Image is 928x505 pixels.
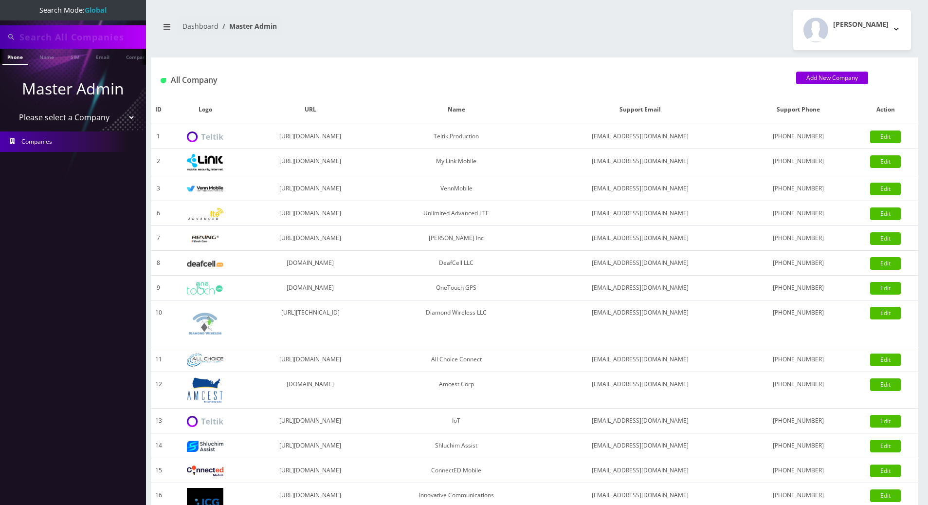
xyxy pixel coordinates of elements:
[187,354,223,367] img: All Choice Connect
[744,251,853,276] td: [PHONE_NUMBER]
[91,49,114,64] a: Email
[376,347,536,372] td: All Choice Connect
[2,49,28,65] a: Phone
[744,372,853,409] td: [PHONE_NUMBER]
[536,95,743,124] th: Support Email
[744,300,853,347] td: [PHONE_NUMBER]
[796,72,868,84] a: Add New Company
[244,458,376,483] td: [URL][DOMAIN_NAME]
[244,226,376,251] td: [URL][DOMAIN_NAME]
[870,354,901,366] a: Edit
[744,458,853,483] td: [PHONE_NUMBER]
[244,251,376,276] td: [DOMAIN_NAME]
[744,276,853,300] td: [PHONE_NUMBER]
[870,183,901,195] a: Edit
[536,176,743,201] td: [EMAIL_ADDRESS][DOMAIN_NAME]
[744,149,853,176] td: [PHONE_NUMBER]
[744,226,853,251] td: [PHONE_NUMBER]
[793,10,911,50] button: [PERSON_NAME]
[536,124,743,149] td: [EMAIL_ADDRESS][DOMAIN_NAME]
[536,251,743,276] td: [EMAIL_ADDRESS][DOMAIN_NAME]
[870,378,901,391] a: Edit
[244,347,376,372] td: [URL][DOMAIN_NAME]
[744,409,853,433] td: [PHONE_NUMBER]
[187,305,223,342] img: Diamond Wireless LLC
[151,372,166,409] td: 12
[244,124,376,149] td: [URL][DOMAIN_NAME]
[244,176,376,201] td: [URL][DOMAIN_NAME]
[121,49,154,64] a: Company
[187,234,223,243] img: Rexing Inc
[187,208,223,220] img: Unlimited Advanced LTE
[161,75,782,85] h1: All Company
[187,261,223,267] img: DeafCell LLC
[187,377,223,403] img: Amcest Corp
[39,5,107,15] span: Search Mode:
[244,409,376,433] td: [URL][DOMAIN_NAME]
[244,201,376,226] td: [URL][DOMAIN_NAME]
[536,276,743,300] td: [EMAIL_ADDRESS][DOMAIN_NAME]
[870,307,901,319] a: Edit
[66,49,84,64] a: SIM
[151,124,166,149] td: 1
[744,95,853,124] th: Support Phone
[151,176,166,201] td: 3
[744,433,853,458] td: [PHONE_NUMBER]
[151,276,166,300] td: 9
[187,466,223,476] img: ConnectED Mobile
[244,149,376,176] td: [URL][DOMAIN_NAME]
[376,95,536,124] th: Name
[536,458,743,483] td: [EMAIL_ADDRESS][DOMAIN_NAME]
[833,20,889,29] h2: [PERSON_NAME]
[244,372,376,409] td: [DOMAIN_NAME]
[744,124,853,149] td: [PHONE_NUMBER]
[182,21,218,31] a: Dashboard
[244,276,376,300] td: [DOMAIN_NAME]
[536,226,743,251] td: [EMAIL_ADDRESS][DOMAIN_NAME]
[187,282,223,295] img: OneTouch GPS
[376,372,536,409] td: Amcest Corp
[536,300,743,347] td: [EMAIL_ADDRESS][DOMAIN_NAME]
[376,276,536,300] td: OneTouch GPS
[376,149,536,176] td: My Link Mobile
[151,149,166,176] td: 2
[151,300,166,347] td: 10
[244,300,376,347] td: [URL][TECHNICAL_ID]
[870,131,901,143] a: Edit
[376,433,536,458] td: Shluchim Assist
[376,251,536,276] td: DeafCell LLC
[376,458,536,483] td: ConnectED Mobile
[35,49,59,64] a: Name
[744,176,853,201] td: [PHONE_NUMBER]
[21,137,52,146] span: Companies
[536,409,743,433] td: [EMAIL_ADDRESS][DOMAIN_NAME]
[870,232,901,245] a: Edit
[151,347,166,372] td: 11
[85,5,107,15] strong: Global
[166,95,244,124] th: Logo
[151,458,166,483] td: 15
[536,201,743,226] td: [EMAIL_ADDRESS][DOMAIN_NAME]
[187,416,223,427] img: IoT
[870,207,901,220] a: Edit
[536,433,743,458] td: [EMAIL_ADDRESS][DOMAIN_NAME]
[870,489,901,502] a: Edit
[187,441,223,452] img: Shluchim Assist
[187,154,223,171] img: My Link Mobile
[19,28,144,46] input: Search All Companies
[870,465,901,477] a: Edit
[376,409,536,433] td: IoT
[870,257,901,270] a: Edit
[151,226,166,251] td: 7
[151,409,166,433] td: 13
[376,201,536,226] td: Unlimited Advanced LTE
[158,16,528,44] nav: breadcrumb
[744,201,853,226] td: [PHONE_NUMBER]
[536,149,743,176] td: [EMAIL_ADDRESS][DOMAIN_NAME]
[744,347,853,372] td: [PHONE_NUMBER]
[536,372,743,409] td: [EMAIL_ADDRESS][DOMAIN_NAME]
[151,95,166,124] th: ID
[376,300,536,347] td: Diamond Wireless LLC
[151,433,166,458] td: 14
[376,226,536,251] td: [PERSON_NAME] Inc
